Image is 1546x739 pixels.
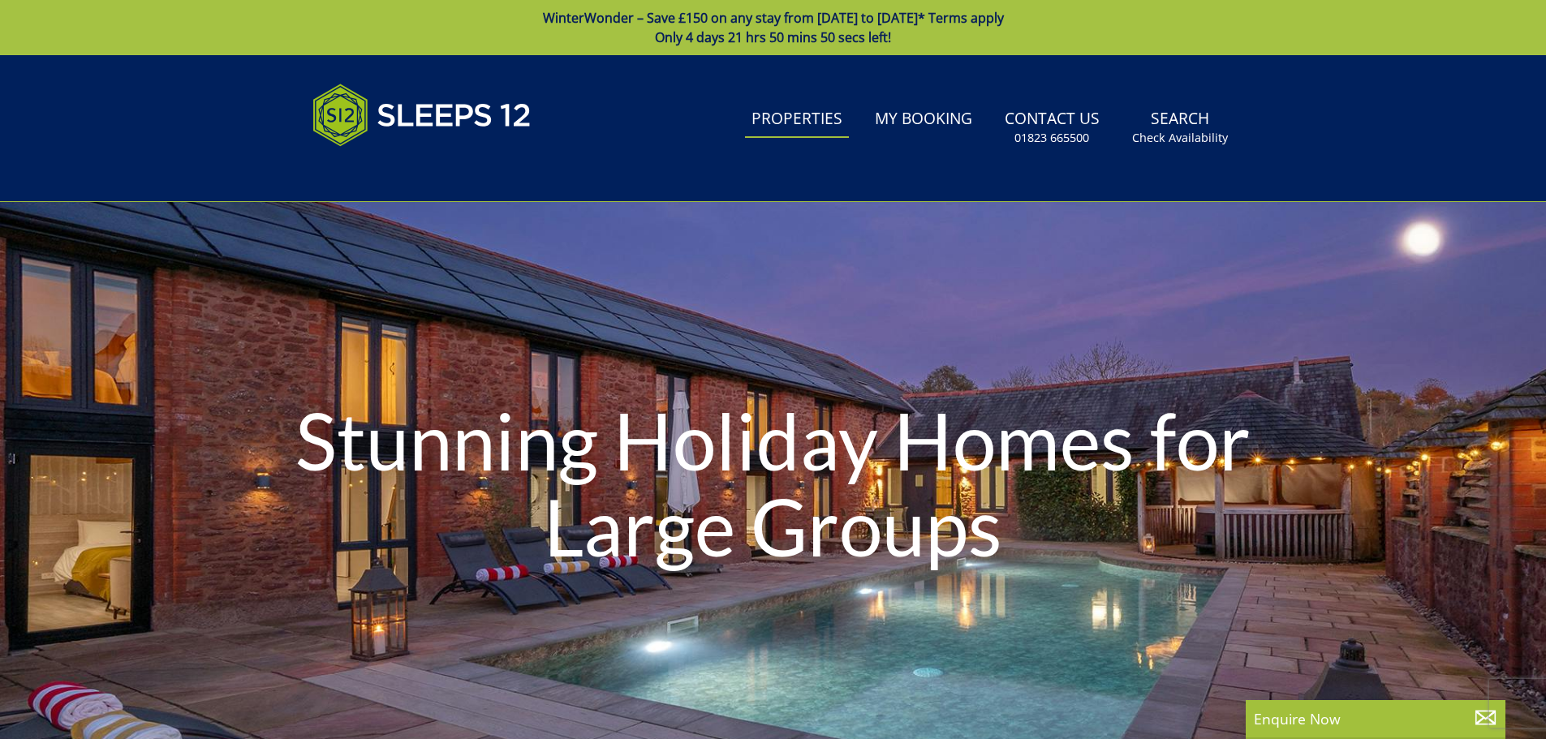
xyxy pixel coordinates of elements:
[998,101,1106,154] a: Contact Us01823 665500
[304,165,475,179] iframe: Customer reviews powered by Trustpilot
[1132,130,1228,146] small: Check Availability
[868,101,979,138] a: My Booking
[1254,708,1497,729] p: Enquire Now
[1126,101,1234,154] a: SearchCheck Availability
[745,101,849,138] a: Properties
[312,75,532,156] img: Sleeps 12
[232,365,1315,601] h1: Stunning Holiday Homes for Large Groups
[655,28,891,46] span: Only 4 days 21 hrs 50 mins 50 secs left!
[1014,130,1089,146] small: 01823 665500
